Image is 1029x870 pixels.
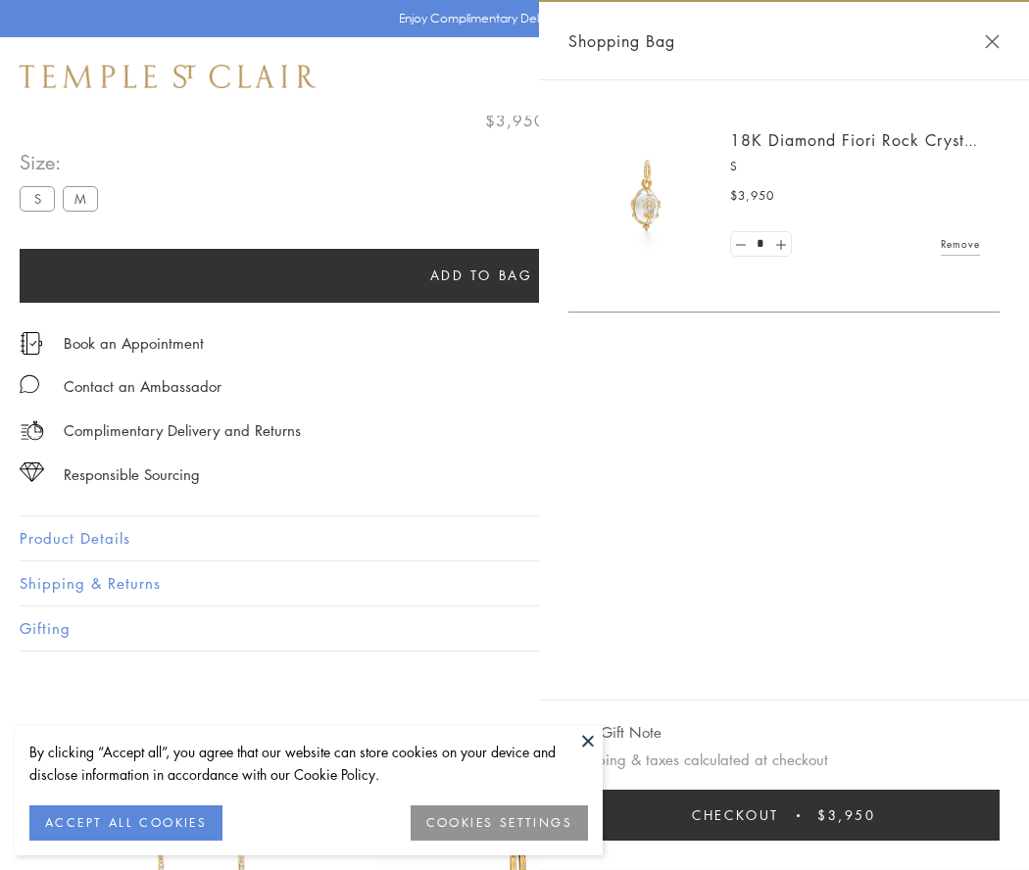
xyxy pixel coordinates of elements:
button: Add to bag [20,249,943,303]
a: Set quantity to 2 [770,232,790,257]
img: MessageIcon-01_2.svg [20,374,39,394]
a: Remove [941,233,980,255]
span: Checkout [692,804,779,826]
img: icon_appointment.svg [20,332,43,355]
div: By clicking “Accept all”, you agree that our website can store cookies on your device and disclos... [29,741,588,786]
p: S [730,157,980,176]
img: icon_sourcing.svg [20,462,44,482]
div: Contact an Ambassador [64,374,221,399]
img: P51889-E11FIORI [588,137,706,255]
button: COOKIES SETTINGS [411,805,588,841]
img: Temple St. Clair [20,65,316,88]
p: Enjoy Complimentary Delivery & Returns [399,9,621,28]
span: $3,950 [817,804,876,826]
p: Complimentary Delivery and Returns [64,418,301,443]
button: Close Shopping Bag [985,34,1000,49]
p: Shipping & taxes calculated at checkout [568,748,1000,772]
div: Responsible Sourcing [64,462,200,487]
label: S [20,186,55,211]
span: $3,950 [485,108,545,133]
img: icon_delivery.svg [20,418,44,443]
button: Add Gift Note [568,720,661,745]
a: Book an Appointment [64,332,204,354]
h3: You May Also Like [49,721,980,752]
span: Add to bag [430,265,533,286]
span: Size: [20,146,106,178]
button: Product Details [20,516,1009,560]
button: Gifting [20,606,1009,651]
a: Set quantity to 0 [731,232,751,257]
button: ACCEPT ALL COOKIES [29,805,222,841]
button: Shipping & Returns [20,561,1009,605]
span: Shopping Bag [568,28,675,54]
label: M [63,186,98,211]
span: $3,950 [730,186,774,206]
button: Checkout $3,950 [568,790,1000,841]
